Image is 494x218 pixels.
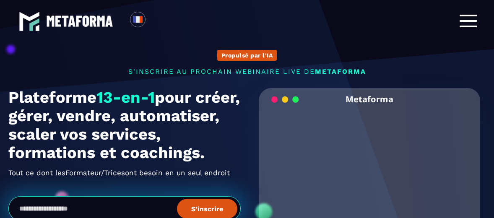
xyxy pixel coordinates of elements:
p: Propulsé par l'IA [221,52,273,59]
span: METAFORMA [315,67,366,75]
video: Your browser does not support the video tag. [265,110,474,215]
input: Search for option [153,16,159,26]
p: s'inscrire au prochain webinaire live de [8,67,486,75]
h1: Plateforme pour créer, gérer, vendre, automatiser, scaler vos services, formations et coachings. [8,88,241,162]
span: Formateur/Trices [65,166,125,179]
span: 13-en-1 [96,88,155,106]
img: loading [271,96,299,104]
div: Search for option [146,12,166,30]
h2: Tout ce dont les ont besoin en un seul endroit [8,166,241,179]
img: fr [133,14,143,25]
h2: Metaforma [346,88,393,110]
img: logo [19,11,40,32]
img: logo [46,16,113,26]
